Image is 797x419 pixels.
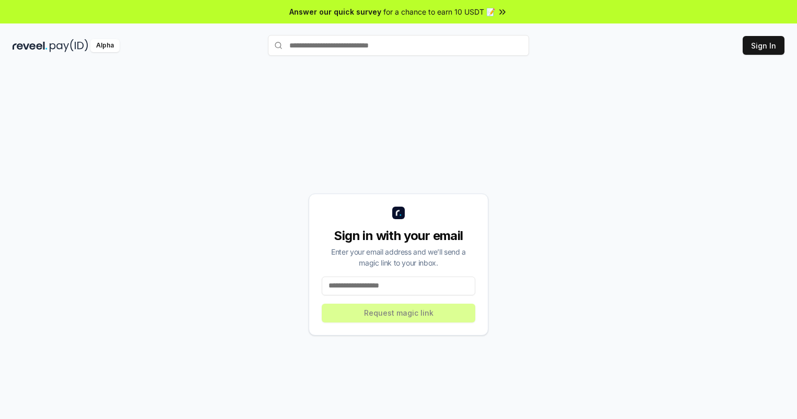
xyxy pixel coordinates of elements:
span: for a chance to earn 10 USDT 📝 [383,6,495,17]
div: Alpha [90,39,120,52]
div: Enter your email address and we’ll send a magic link to your inbox. [322,246,475,268]
button: Sign In [743,36,784,55]
div: Sign in with your email [322,228,475,244]
span: Answer our quick survey [289,6,381,17]
img: logo_small [392,207,405,219]
img: pay_id [50,39,88,52]
img: reveel_dark [13,39,48,52]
